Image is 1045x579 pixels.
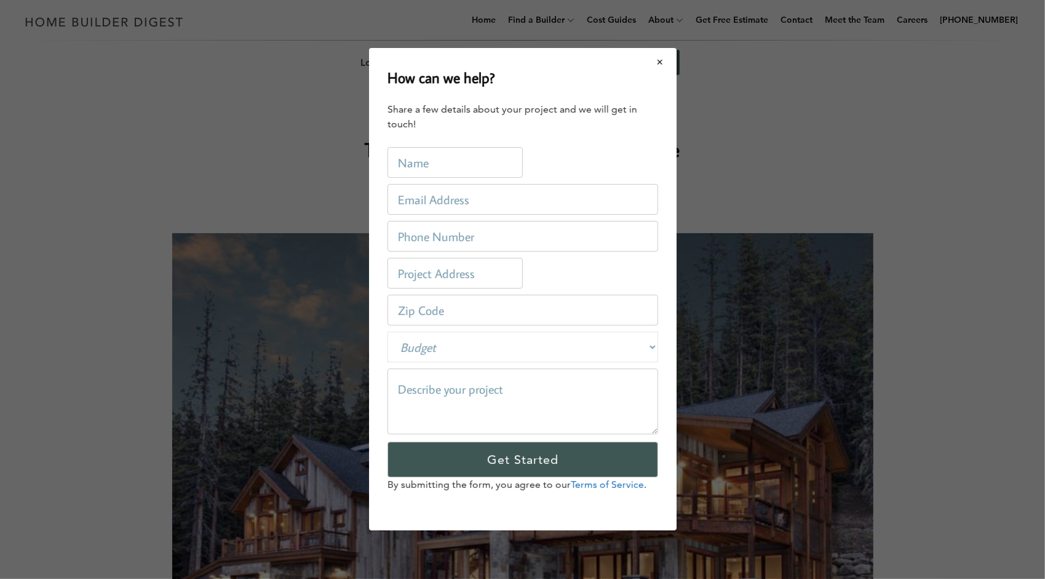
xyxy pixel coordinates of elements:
[387,148,523,178] input: Name
[387,442,658,478] input: Get Started
[387,222,658,252] input: Phone Number
[387,258,523,289] input: Project Address
[387,66,495,89] h2: How can we help?
[387,478,658,493] p: By submitting the form, you agree to our .
[571,479,644,491] a: Terms of Service
[387,103,658,132] div: Share a few details about your project and we will get in touch!
[387,185,658,215] input: Email Address
[387,295,658,326] input: Zip Code
[644,49,677,75] button: Close modal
